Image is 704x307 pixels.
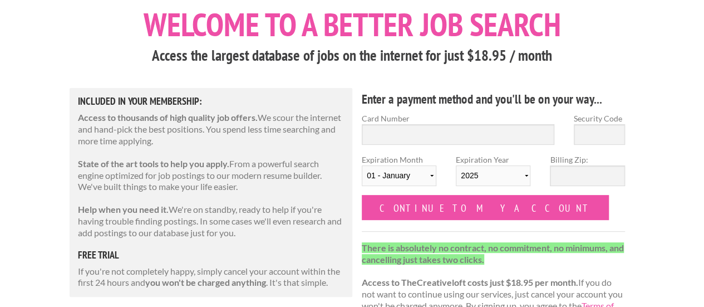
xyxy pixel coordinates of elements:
h5: free trial [78,250,344,260]
h5: Included in Your Membership: [78,96,344,106]
label: Billing Zip: [550,154,624,165]
input: Continue to my account [362,195,609,220]
select: Expiration Month [362,165,436,186]
h1: Welcome to a better job search [70,8,634,41]
p: We scour the internet and hand-pick the best positions. You spend less time searching and more ti... [78,112,344,147]
strong: There is absolutely no contract, no commitment, no minimums, and cancelling just takes two clicks. [362,242,624,265]
h4: Enter a payment method and you'll be on your way... [362,90,625,108]
p: If you're not completely happy, simply cancel your account within the first 24 hours and . It's t... [78,266,344,289]
strong: you won't be charged anything [145,277,266,287]
p: From a powerful search engine optimized for job postings to our modern resume builder. We've buil... [78,158,344,193]
p: We're on standby, ready to help if you're having trouble finding postings. In some cases we'll ev... [78,204,344,238]
label: Expiration Year [456,154,530,195]
strong: Access to TheCreativeloft costs just $18.95 per month. [362,277,578,287]
label: Security Code [574,113,625,124]
h3: Access the largest database of jobs on the internet for just $18.95 / month [70,45,634,66]
label: Expiration Month [362,154,436,195]
select: Expiration Year [456,165,530,186]
strong: Help when you need it. [78,204,169,215]
strong: State of the art tools to help you apply. [78,158,229,169]
strong: Access to thousands of high quality job offers. [78,112,258,123]
label: Card Number [362,113,554,124]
